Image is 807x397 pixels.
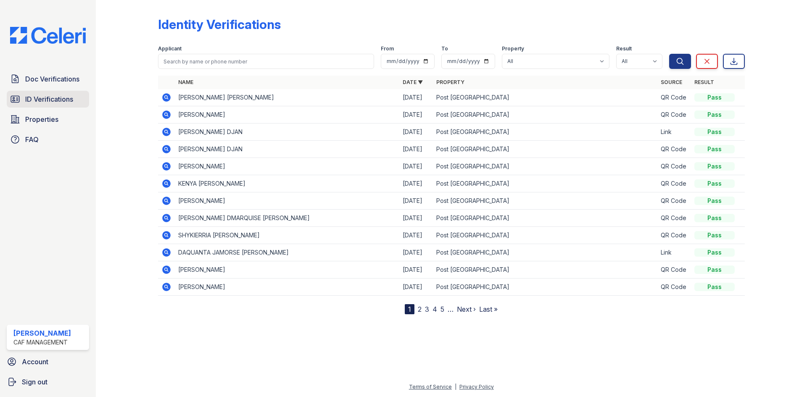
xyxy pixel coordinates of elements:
[158,54,374,69] input: Search by name or phone number
[175,175,399,192] td: KENYA [PERSON_NAME]
[433,279,657,296] td: Post [GEOGRAPHIC_DATA]
[657,175,691,192] td: QR Code
[175,227,399,244] td: SHYKIERRIA [PERSON_NAME]
[22,377,47,387] span: Sign out
[436,79,464,85] a: Property
[657,244,691,261] td: Link
[694,145,735,153] div: Pass
[158,45,182,52] label: Applicant
[433,210,657,227] td: Post [GEOGRAPHIC_DATA]
[399,244,433,261] td: [DATE]
[403,79,423,85] a: Date ▼
[694,162,735,171] div: Pass
[25,74,79,84] span: Doc Verifications
[175,89,399,106] td: [PERSON_NAME] [PERSON_NAME]
[657,227,691,244] td: QR Code
[175,192,399,210] td: [PERSON_NAME]
[657,279,691,296] td: QR Code
[479,305,498,313] a: Last »
[175,141,399,158] td: [PERSON_NAME] DJAN
[457,305,476,313] a: Next ›
[399,106,433,124] td: [DATE]
[25,134,39,145] span: FAQ
[175,124,399,141] td: [PERSON_NAME] DJAN
[657,192,691,210] td: QR Code
[433,89,657,106] td: Post [GEOGRAPHIC_DATA]
[399,192,433,210] td: [DATE]
[175,279,399,296] td: [PERSON_NAME]
[694,214,735,222] div: Pass
[616,45,632,52] label: Result
[433,261,657,279] td: Post [GEOGRAPHIC_DATA]
[502,45,524,52] label: Property
[399,89,433,106] td: [DATE]
[3,373,92,390] a: Sign out
[433,175,657,192] td: Post [GEOGRAPHIC_DATA]
[661,79,682,85] a: Source
[694,110,735,119] div: Pass
[25,94,73,104] span: ID Verifications
[694,79,714,85] a: Result
[7,111,89,128] a: Properties
[3,353,92,370] a: Account
[175,244,399,261] td: DAQUANTA JAMORSE [PERSON_NAME]
[25,114,58,124] span: Properties
[175,106,399,124] td: [PERSON_NAME]
[175,158,399,175] td: [PERSON_NAME]
[455,384,456,390] div: |
[441,45,448,52] label: To
[694,231,735,239] div: Pass
[657,210,691,227] td: QR Code
[433,227,657,244] td: Post [GEOGRAPHIC_DATA]
[405,304,414,314] div: 1
[7,91,89,108] a: ID Verifications
[399,227,433,244] td: [DATE]
[433,192,657,210] td: Post [GEOGRAPHIC_DATA]
[399,175,433,192] td: [DATE]
[433,158,657,175] td: Post [GEOGRAPHIC_DATA]
[694,283,735,291] div: Pass
[381,45,394,52] label: From
[657,124,691,141] td: Link
[694,266,735,274] div: Pass
[399,124,433,141] td: [DATE]
[3,27,92,44] img: CE_Logo_Blue-a8612792a0a2168367f1c8372b55b34899dd931a85d93a1a3d3e32e68fde9ad4.png
[694,248,735,257] div: Pass
[657,141,691,158] td: QR Code
[657,106,691,124] td: QR Code
[175,261,399,279] td: [PERSON_NAME]
[448,304,454,314] span: …
[425,305,429,313] a: 3
[22,357,48,367] span: Account
[418,305,422,313] a: 2
[694,179,735,188] div: Pass
[433,244,657,261] td: Post [GEOGRAPHIC_DATA]
[440,305,444,313] a: 5
[399,158,433,175] td: [DATE]
[657,158,691,175] td: QR Code
[178,79,193,85] a: Name
[433,305,437,313] a: 4
[433,141,657,158] td: Post [GEOGRAPHIC_DATA]
[7,71,89,87] a: Doc Verifications
[7,131,89,148] a: FAQ
[694,197,735,205] div: Pass
[694,128,735,136] div: Pass
[158,17,281,32] div: Identity Verifications
[399,210,433,227] td: [DATE]
[694,93,735,102] div: Pass
[409,384,452,390] a: Terms of Service
[13,328,71,338] div: [PERSON_NAME]
[459,384,494,390] a: Privacy Policy
[399,141,433,158] td: [DATE]
[433,124,657,141] td: Post [GEOGRAPHIC_DATA]
[399,279,433,296] td: [DATE]
[657,261,691,279] td: QR Code
[433,106,657,124] td: Post [GEOGRAPHIC_DATA]
[399,261,433,279] td: [DATE]
[175,210,399,227] td: [PERSON_NAME] DMARQUISE [PERSON_NAME]
[657,89,691,106] td: QR Code
[13,338,71,347] div: CAF Management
